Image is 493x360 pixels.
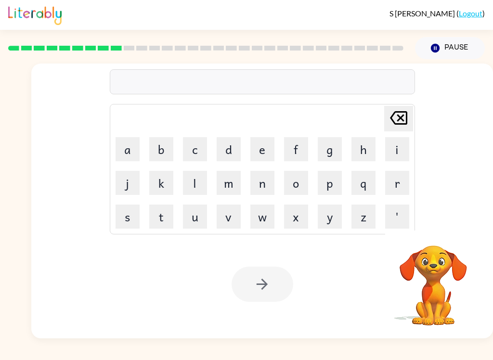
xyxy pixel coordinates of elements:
a: Logout [459,9,482,18]
button: q [351,171,376,195]
button: y [318,205,342,229]
button: ' [385,205,409,229]
button: r [385,171,409,195]
button: c [183,137,207,161]
button: w [250,205,274,229]
button: f [284,137,308,161]
button: e [250,137,274,161]
button: z [351,205,376,229]
button: t [149,205,173,229]
button: h [351,137,376,161]
button: d [217,137,241,161]
video: Your browser must support playing .mp4 files to use Literably. Please try using another browser. [385,231,481,327]
button: u [183,205,207,229]
button: o [284,171,308,195]
button: p [318,171,342,195]
button: m [217,171,241,195]
button: s [116,205,140,229]
button: v [217,205,241,229]
div: ( ) [389,9,485,18]
span: S [PERSON_NAME] [389,9,456,18]
button: x [284,205,308,229]
img: Literably [8,4,62,25]
button: Pause [415,37,485,59]
button: b [149,137,173,161]
button: k [149,171,173,195]
button: a [116,137,140,161]
button: g [318,137,342,161]
button: i [385,137,409,161]
button: l [183,171,207,195]
button: j [116,171,140,195]
button: n [250,171,274,195]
